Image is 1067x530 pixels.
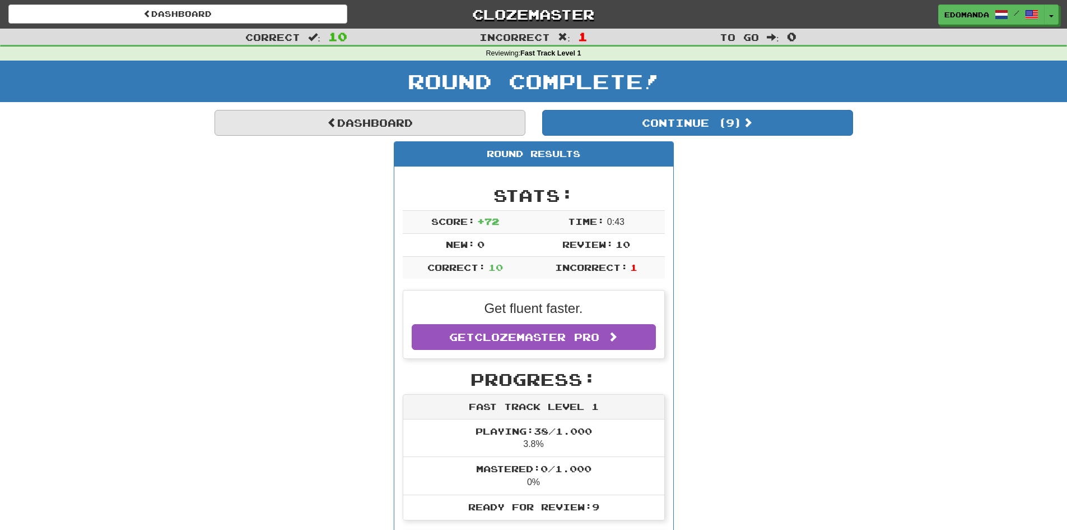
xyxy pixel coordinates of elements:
[568,216,604,227] span: Time:
[403,420,664,458] li: 3.8%
[578,30,588,43] span: 1
[8,4,347,24] a: Dashboard
[562,239,613,250] span: Review:
[427,262,486,273] span: Correct:
[479,31,550,43] span: Incorrect
[607,217,625,227] span: 0 : 43
[215,110,525,136] a: Dashboard
[938,4,1045,25] a: EdoManda /
[245,31,300,43] span: Correct
[412,324,656,350] a: GetClozemaster Pro
[394,142,673,167] div: Round Results
[720,31,759,43] span: To go
[403,370,665,389] h2: Progress:
[477,216,499,227] span: + 72
[520,49,581,57] strong: Fast Track Level 1
[476,463,591,474] span: Mastered: 0 / 1.000
[787,30,796,43] span: 0
[558,33,570,42] span: :
[328,30,347,43] span: 10
[476,426,592,436] span: Playing: 38 / 1.000
[1014,9,1019,17] span: /
[944,10,989,20] span: EdoManda
[630,262,637,273] span: 1
[555,262,628,273] span: Incorrect:
[477,239,484,250] span: 0
[4,70,1063,93] h1: Round Complete!
[468,501,599,512] span: Ready for Review: 9
[616,239,630,250] span: 10
[542,110,853,136] button: Continue (9)
[446,239,475,250] span: New:
[364,4,703,24] a: Clozemaster
[431,216,475,227] span: Score:
[403,186,665,205] h2: Stats:
[488,262,503,273] span: 10
[403,395,664,420] div: Fast Track Level 1
[767,33,779,42] span: :
[412,299,656,318] p: Get fluent faster.
[403,457,664,495] li: 0%
[308,33,320,42] span: :
[474,331,599,343] span: Clozemaster Pro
